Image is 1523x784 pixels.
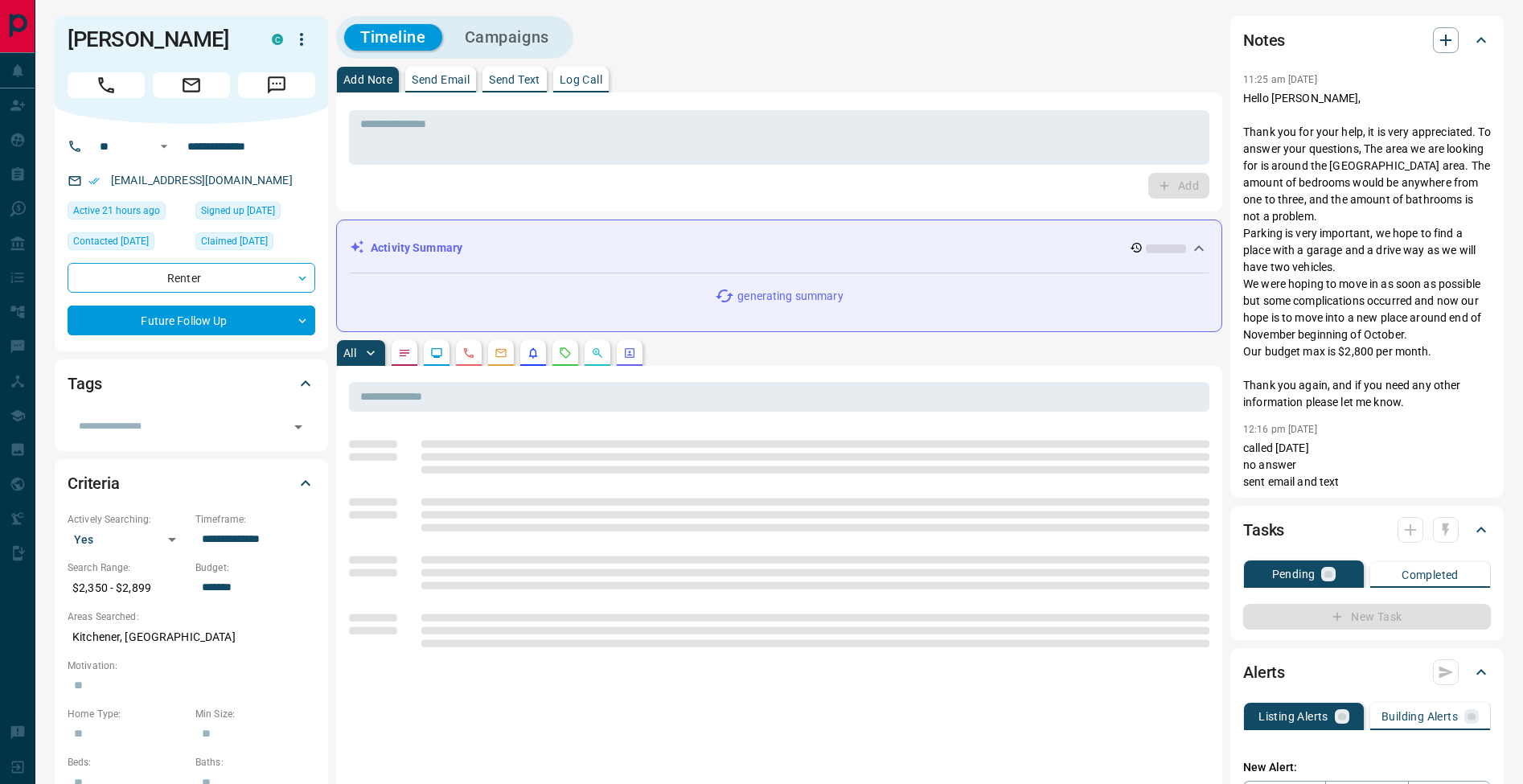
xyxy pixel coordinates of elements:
p: 12:16 pm [DATE] [1243,424,1317,435]
div: Mon Jun 30 2025 [195,202,315,224]
button: Open [287,416,310,438]
p: Kitchener, [GEOGRAPHIC_DATA] [68,624,315,651]
svg: Agent Actions [623,347,636,359]
p: $2,350 - $2,899 [68,575,187,601]
p: Beds: [68,755,187,770]
p: Log Call [560,74,602,85]
h2: Notes [1243,27,1285,53]
button: Open [154,137,174,156]
button: Campaigns [449,24,565,51]
div: Sun Aug 17 2025 [68,202,187,224]
span: Signed up [DATE] [201,203,275,219]
div: Notes [1243,21,1491,60]
p: 11:25 am [DATE] [1243,74,1317,85]
p: Send Email [412,74,470,85]
svg: Requests [559,347,572,359]
svg: Opportunities [591,347,604,359]
svg: Email Verified [88,175,100,187]
span: Claimed [DATE] [201,233,268,249]
div: Thu Jul 03 2025 [68,232,187,255]
p: All [343,347,356,359]
svg: Listing Alerts [527,347,540,359]
div: Tasks [1243,511,1491,549]
h2: Criteria [68,470,120,496]
p: Budget: [195,560,315,575]
div: Future Follow Up [68,306,315,335]
p: New Alert: [1243,759,1491,776]
p: Min Size: [195,707,315,721]
span: Active 21 hours ago [73,203,160,219]
span: Call [68,72,145,98]
a: [EMAIL_ADDRESS][DOMAIN_NAME] [111,174,293,187]
span: Message [238,72,315,98]
div: condos.ca [272,34,283,45]
p: Hello [PERSON_NAME], Thank you for your help, it is very appreciated. To answer your questions, T... [1243,90,1491,411]
div: Yes [68,527,187,552]
p: generating summary [737,288,843,305]
div: Tags [68,364,315,403]
p: Completed [1402,569,1459,581]
p: Home Type: [68,707,187,721]
p: Building Alerts [1381,711,1458,722]
button: Timeline [344,24,442,51]
span: Email [153,72,230,98]
h1: [PERSON_NAME] [68,27,248,52]
p: Timeframe: [195,512,315,527]
span: Contacted [DATE] [73,233,149,249]
h2: Alerts [1243,659,1285,685]
p: Motivation: [68,659,315,673]
div: Alerts [1243,653,1491,692]
p: Baths: [195,755,315,770]
p: Listing Alerts [1258,711,1328,722]
svg: Calls [462,347,475,359]
svg: Notes [398,347,411,359]
p: Pending [1272,569,1316,580]
div: Activity Summary [350,233,1209,263]
p: Areas Searched: [68,610,315,624]
div: Criteria [68,464,315,503]
div: Wed Jul 02 2025 [195,232,315,255]
p: Search Range: [68,560,187,575]
p: called [DATE] no answer sent email and text [1243,440,1491,491]
p: Activity Summary [371,240,462,257]
p: Actively Searching: [68,512,187,527]
h2: Tasks [1243,517,1284,543]
p: Add Note [343,74,392,85]
h2: Tags [68,371,101,396]
svg: Lead Browsing Activity [430,347,443,359]
div: Renter [68,263,315,293]
p: Send Text [489,74,540,85]
svg: Emails [495,347,507,359]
